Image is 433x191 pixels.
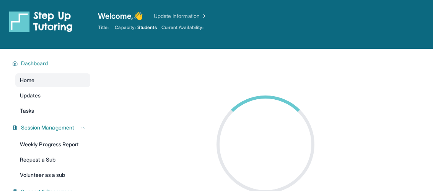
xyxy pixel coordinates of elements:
[21,124,74,131] span: Session Management
[18,124,86,131] button: Session Management
[200,12,207,20] img: Chevron Right
[21,60,48,67] span: Dashboard
[15,138,90,151] a: Weekly Progress Report
[15,168,90,182] a: Volunteer as a sub
[98,24,109,31] span: Title:
[15,104,90,118] a: Tasks
[18,60,86,67] button: Dashboard
[137,24,157,31] span: Students
[20,92,41,99] span: Updates
[9,11,73,32] img: logo
[154,12,207,20] a: Update Information
[20,107,34,115] span: Tasks
[15,73,90,87] a: Home
[15,89,90,102] a: Updates
[115,24,136,31] span: Capacity:
[98,11,143,21] span: Welcome, 👋
[161,24,203,31] span: Current Availability:
[20,76,34,84] span: Home
[15,153,90,167] a: Request a Sub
